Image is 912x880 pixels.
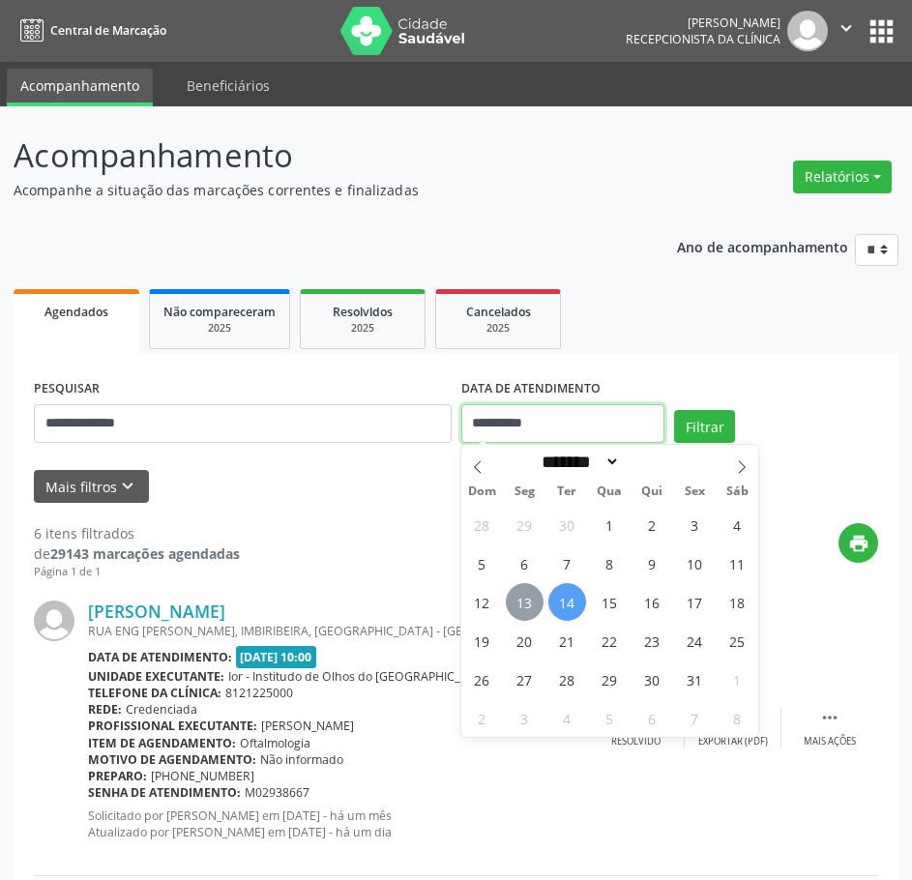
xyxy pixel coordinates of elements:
[673,485,716,498] span: Sex
[719,544,756,582] span: Outubro 11, 2025
[719,506,756,543] span: Outubro 4, 2025
[591,544,629,582] span: Outubro 8, 2025
[461,485,504,498] span: Dom
[88,601,225,622] a: [PERSON_NAME]
[548,622,586,660] span: Outubro 21, 2025
[14,132,633,180] p: Acompanhamento
[163,304,276,320] span: Não compareceram
[676,699,714,737] span: Novembro 7, 2025
[548,699,586,737] span: Novembro 4, 2025
[719,583,756,621] span: Outubro 18, 2025
[506,660,544,698] span: Outubro 27, 2025
[228,668,494,685] span: Ior - Institudo de Olhos do [GEOGRAPHIC_DATA]
[236,646,317,668] span: [DATE] 10:00
[314,321,411,336] div: 2025
[819,707,840,728] i: 
[536,452,621,472] select: Month
[633,583,671,621] span: Outubro 16, 2025
[677,234,848,258] p: Ano de acompanhamento
[548,544,586,582] span: Outubro 7, 2025
[698,735,768,748] div: Exportar (PDF)
[88,623,588,639] div: RUA ENG [PERSON_NAME], IMBIRIBEIRA, [GEOGRAPHIC_DATA] - [GEOGRAPHIC_DATA]
[506,622,544,660] span: Outubro 20, 2025
[333,304,393,320] span: Resolvidos
[793,161,892,193] button: Relatórios
[88,784,241,801] b: Senha de atendimento:
[463,583,501,621] span: Outubro 12, 2025
[633,622,671,660] span: Outubro 23, 2025
[88,649,232,665] b: Data de atendimento:
[676,583,714,621] span: Outubro 17, 2025
[34,601,74,641] img: img
[240,735,310,751] span: Oftalmologia
[50,544,240,563] strong: 29143 marcações agendadas
[588,485,631,498] span: Qua
[245,784,309,801] span: M02938667
[548,660,586,698] span: Outubro 28, 2025
[716,485,758,498] span: Sáb
[461,374,601,404] label: DATA DE ATENDIMENTO
[633,699,671,737] span: Novembro 6, 2025
[173,69,283,103] a: Beneficiários
[506,583,544,621] span: Outubro 13, 2025
[7,69,153,106] a: Acompanhamento
[591,660,629,698] span: Outubro 29, 2025
[151,768,254,784] span: [PHONE_NUMBER]
[626,31,780,47] span: Recepcionista da clínica
[34,523,240,543] div: 6 itens filtrados
[506,699,544,737] span: Novembro 3, 2025
[591,699,629,737] span: Novembro 5, 2025
[719,699,756,737] span: Novembro 8, 2025
[591,622,629,660] span: Outubro 22, 2025
[804,735,856,748] div: Mais ações
[463,506,501,543] span: Setembro 28, 2025
[88,768,147,784] b: Preparo:
[88,685,221,701] b: Telefone da clínica:
[34,564,240,580] div: Página 1 de 1
[620,452,684,472] input: Year
[633,660,671,698] span: Outubro 30, 2025
[626,15,780,31] div: [PERSON_NAME]
[34,374,100,404] label: PESQUISAR
[88,735,236,751] b: Item de agendamento:
[260,751,343,768] span: Não informado
[836,17,857,39] i: 
[463,699,501,737] span: Novembro 2, 2025
[14,15,166,46] a: Central de Marcação
[631,485,673,498] span: Qui
[719,622,756,660] span: Outubro 25, 2025
[50,22,166,39] span: Central de Marcação
[838,523,878,563] button: print
[34,470,149,504] button: Mais filtroskeyboard_arrow_down
[719,660,756,698] span: Novembro 1, 2025
[88,751,256,768] b: Motivo de agendamento:
[676,506,714,543] span: Outubro 3, 2025
[463,544,501,582] span: Outubro 5, 2025
[88,701,122,718] b: Rede:
[261,718,354,734] span: [PERSON_NAME]
[865,15,898,48] button: apps
[503,485,545,498] span: Seg
[450,321,546,336] div: 2025
[545,485,588,498] span: Ter
[674,410,735,443] button: Filtrar
[88,668,224,685] b: Unidade executante:
[591,583,629,621] span: Outubro 15, 2025
[548,583,586,621] span: Outubro 14, 2025
[44,304,108,320] span: Agendados
[117,476,138,497] i: keyboard_arrow_down
[848,533,869,554] i: print
[225,685,293,701] span: 8121225000
[591,506,629,543] span: Outubro 1, 2025
[34,543,240,564] div: de
[88,718,257,734] b: Profissional executante:
[463,622,501,660] span: Outubro 19, 2025
[463,660,501,698] span: Outubro 26, 2025
[88,807,588,840] p: Solicitado por [PERSON_NAME] em [DATE] - há um mês Atualizado por [PERSON_NAME] em [DATE] - há um...
[633,506,671,543] span: Outubro 2, 2025
[828,11,865,51] button: 
[163,321,276,336] div: 2025
[126,701,197,718] span: Credenciada
[506,544,544,582] span: Outubro 6, 2025
[14,180,633,200] p: Acompanhe a situação das marcações correntes e finalizadas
